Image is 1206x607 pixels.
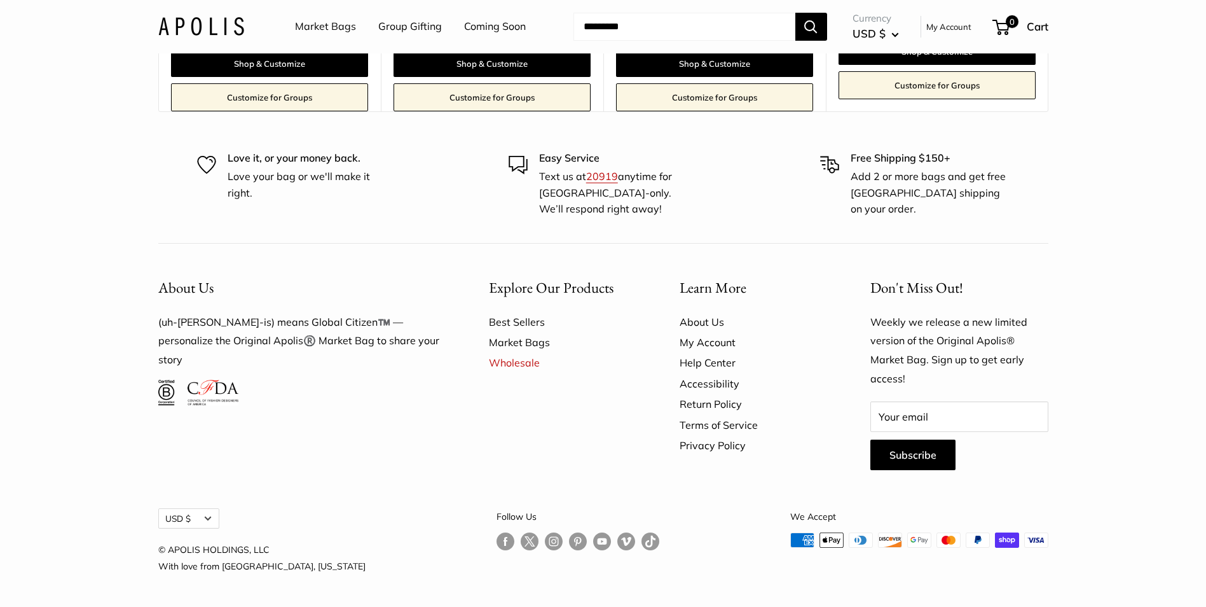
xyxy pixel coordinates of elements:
a: Follow us on Pinterest [569,533,587,551]
a: Follow us on Vimeo [617,533,635,551]
a: Return Policy [680,394,826,414]
span: Learn More [680,278,746,297]
p: We Accept [790,508,1048,525]
a: Market Bags [489,332,635,352]
p: Don't Miss Out! [870,276,1048,300]
button: About Us [158,276,444,300]
p: © APOLIS HOLDINGS, LLC With love from [GEOGRAPHIC_DATA], [US_STATE] [158,541,366,575]
img: Apolis [158,17,244,36]
img: Certified B Corporation [158,380,175,405]
button: Subscribe [870,440,956,470]
a: 20919 [586,170,618,183]
a: Customize for Groups [616,83,813,111]
p: Easy Service [539,150,698,167]
a: Privacy Policy [680,435,826,456]
img: Council of Fashion Designers of America Member [188,380,238,405]
a: Shop & Customize [394,50,591,77]
p: (uh-[PERSON_NAME]-is) means Global Citizen™️ — personalize the Original Apolis®️ Market Bag to sh... [158,313,444,370]
p: Love your bag or we'll make it right. [228,169,387,201]
span: Explore Our Products [489,278,613,297]
a: Follow us on Instagram [545,533,563,551]
a: Wholesale [489,352,635,373]
a: Shop & Customize [171,50,368,77]
a: Customize for Groups [394,83,591,111]
p: Follow Us [497,508,659,525]
a: Customize for Groups [839,71,1036,99]
span: 0 [1005,15,1018,28]
a: Help Center [680,352,826,373]
p: Text us at anytime for [GEOGRAPHIC_DATA]-only. We’ll respond right away! [539,169,698,218]
a: My Account [680,332,826,352]
a: 0 Cart [994,17,1048,37]
input: Search... [573,13,795,41]
a: About Us [680,312,826,332]
a: Customize for Groups [171,83,368,111]
a: Follow us on YouTube [593,533,611,551]
a: Market Bags [295,17,356,36]
a: Follow us on Twitter [521,533,538,555]
a: Group Gifting [378,17,442,36]
span: Cart [1027,20,1048,33]
button: Learn More [680,276,826,300]
a: Coming Soon [464,17,526,36]
button: Explore Our Products [489,276,635,300]
a: Accessibility [680,373,826,394]
p: Weekly we release a new limited version of the Original Apolis® Market Bag. Sign up to get early ... [870,313,1048,389]
p: Love it, or your money back. [228,150,387,167]
span: Currency [853,10,899,27]
button: USD $ [158,508,219,529]
a: Shop & Customize [616,50,813,77]
p: Add 2 or more bags and get free [GEOGRAPHIC_DATA] shipping on your order. [851,169,1010,218]
span: USD $ [853,27,886,40]
a: Best Sellers [489,312,635,332]
button: USD $ [853,24,899,44]
a: Follow us on Tumblr [641,533,659,551]
span: About Us [158,278,214,297]
a: Follow us on Facebook [497,533,514,551]
a: Terms of Service [680,415,826,435]
button: Search [795,13,827,41]
p: Free Shipping $150+ [851,150,1010,167]
a: My Account [926,19,971,34]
